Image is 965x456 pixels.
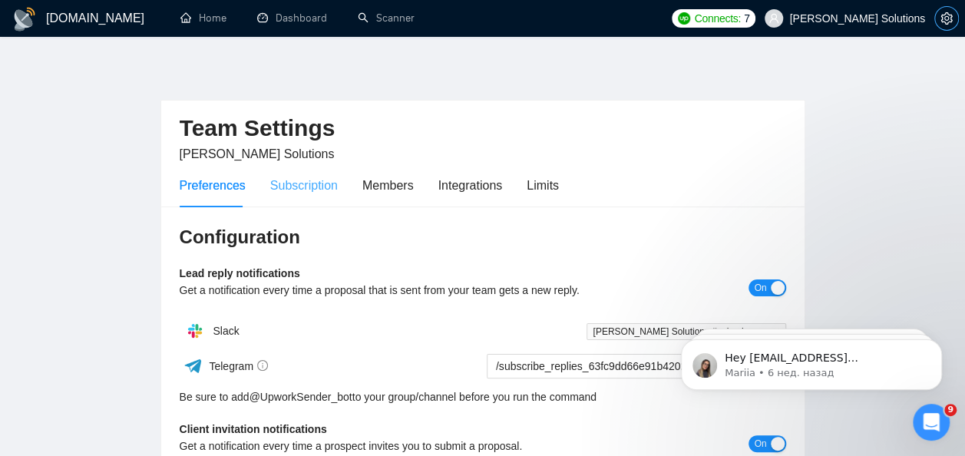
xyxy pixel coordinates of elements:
[257,360,268,371] span: info-circle
[12,7,37,31] img: logo
[180,282,635,299] div: Get a notification every time a proposal that is sent from your team gets a new reply.
[362,176,414,195] div: Members
[250,388,352,405] a: @UpworkSender_bot
[934,6,959,31] button: setting
[587,323,785,340] span: [PERSON_NAME] Solutions #sales-heroes
[180,12,226,25] a: homeHome
[754,279,766,296] span: On
[913,404,950,441] iframe: Intercom live chat
[438,176,503,195] div: Integrations
[754,435,766,452] span: On
[527,176,559,195] div: Limits
[183,356,203,375] img: ww3wtPAAAAAElFTkSuQmCC
[358,12,415,25] a: searchScanner
[695,10,741,27] span: Connects:
[180,267,300,279] b: Lead reply notifications
[213,325,239,337] span: Slack
[209,360,268,372] span: Telegram
[257,12,327,25] a: dashboardDashboard
[180,423,327,435] b: Client invitation notifications
[180,225,786,249] h3: Configuration
[934,12,959,25] a: setting
[768,13,779,24] span: user
[658,307,965,415] iframe: Intercom notifications сообщение
[180,147,335,160] span: [PERSON_NAME] Solutions
[180,113,786,144] h2: Team Settings
[944,404,957,416] span: 9
[270,176,338,195] div: Subscription
[180,316,210,346] img: hpQkSZIkSZIkSZIkSZIkSZIkSZIkSZIkSZIkSZIkSZIkSZIkSZIkSZIkSZIkSZIkSZIkSZIkSZIkSZIkSZIkSZIkSZIkSZIkS...
[744,10,750,27] span: 7
[935,12,958,25] span: setting
[180,176,246,195] div: Preferences
[678,12,690,25] img: upwork-logo.png
[180,388,786,405] div: Be sure to add to your group/channel before you run the command
[180,438,635,454] div: Get a notification every time a prospect invites you to submit a proposal.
